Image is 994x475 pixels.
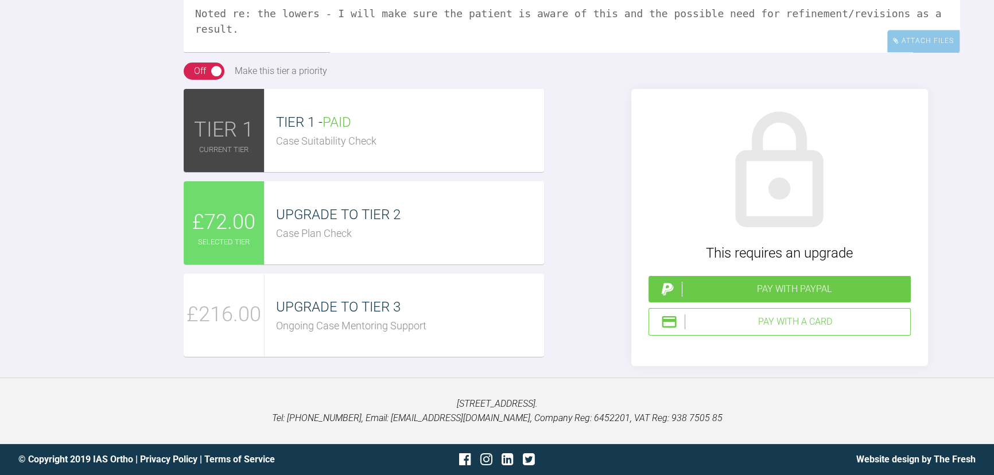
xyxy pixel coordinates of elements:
[713,106,845,238] img: lock.6dc949b6.svg
[682,282,906,297] div: Pay with PayPal
[192,206,255,239] span: £72.00
[659,281,676,298] img: paypal.a7a4ce45.svg
[204,454,275,465] a: Terms of Service
[685,314,906,329] div: Pay with a Card
[276,318,544,334] div: Ongoing Case Mentoring Support
[276,133,544,150] div: Case Suitability Check
[661,313,678,330] img: stripeIcon.ae7d7783.svg
[649,242,911,264] div: This requires an upgrade
[194,114,254,147] span: TIER 1
[140,454,197,465] a: Privacy Policy
[18,396,976,426] p: [STREET_ADDRESS]. Tel: [PHONE_NUMBER], Email: [EMAIL_ADDRESS][DOMAIN_NAME], Company Reg: 6452201,...
[194,64,206,79] div: Off
[276,225,544,242] div: Case Plan Check
[235,64,327,79] div: Make this tier a priority
[323,114,351,130] span: PAID
[276,114,351,130] span: TIER 1 -
[887,30,960,52] div: Attach Files
[187,298,261,332] span: £216.00
[276,207,401,223] span: UPGRADE TO TIER 2
[856,454,976,465] a: Website design by The Fresh
[18,452,337,467] div: © Copyright 2019 IAS Ortho | |
[276,299,401,315] span: UPGRADE TO TIER 3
